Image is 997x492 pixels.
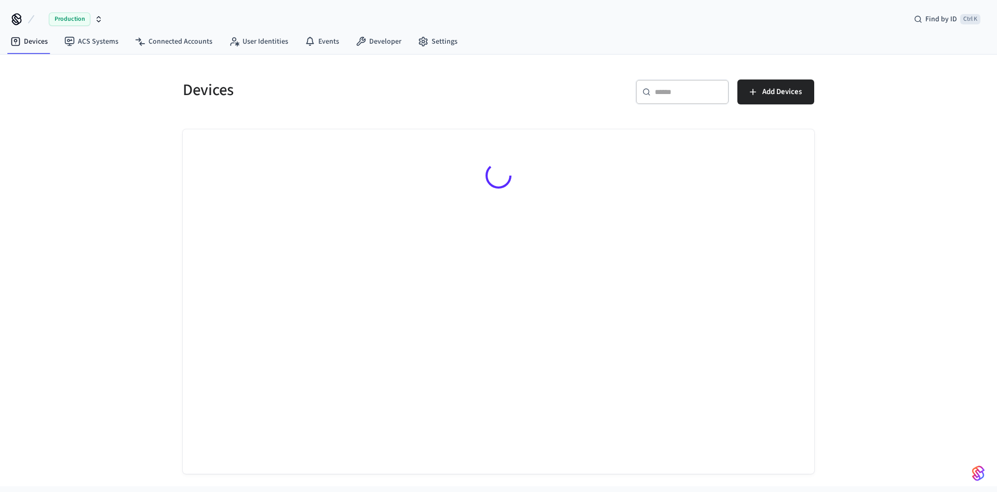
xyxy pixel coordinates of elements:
[906,10,989,29] div: Find by IDCtrl K
[925,14,957,24] span: Find by ID
[410,32,466,51] a: Settings
[960,14,980,24] span: Ctrl K
[297,32,347,51] a: Events
[2,32,56,51] a: Devices
[127,32,221,51] a: Connected Accounts
[56,32,127,51] a: ACS Systems
[49,12,90,26] span: Production
[737,79,814,104] button: Add Devices
[972,465,985,482] img: SeamLogoGradient.69752ec5.svg
[347,32,410,51] a: Developer
[221,32,297,51] a: User Identities
[762,85,802,99] span: Add Devices
[183,79,492,101] h5: Devices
